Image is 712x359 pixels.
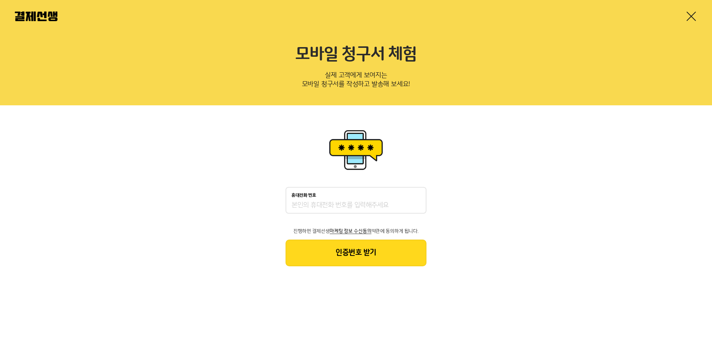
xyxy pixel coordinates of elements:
p: 실제 고객에게 보여지는 모바일 청구서를 작성하고 발송해 보세요! [15,69,697,93]
input: 휴대전화 번호 [291,201,421,210]
img: 결제선생 [15,11,57,21]
img: 휴대폰인증 이미지 [326,128,386,172]
span: 마케팅 정보 수신동의 [330,228,371,234]
button: 인증번호 받기 [286,240,426,266]
p: 진행하면 결제선생 약관에 동의하게 됩니다. [286,228,426,234]
p: 휴대전화 번호 [291,193,316,198]
h2: 모바일 청구서 체험 [15,45,697,65]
